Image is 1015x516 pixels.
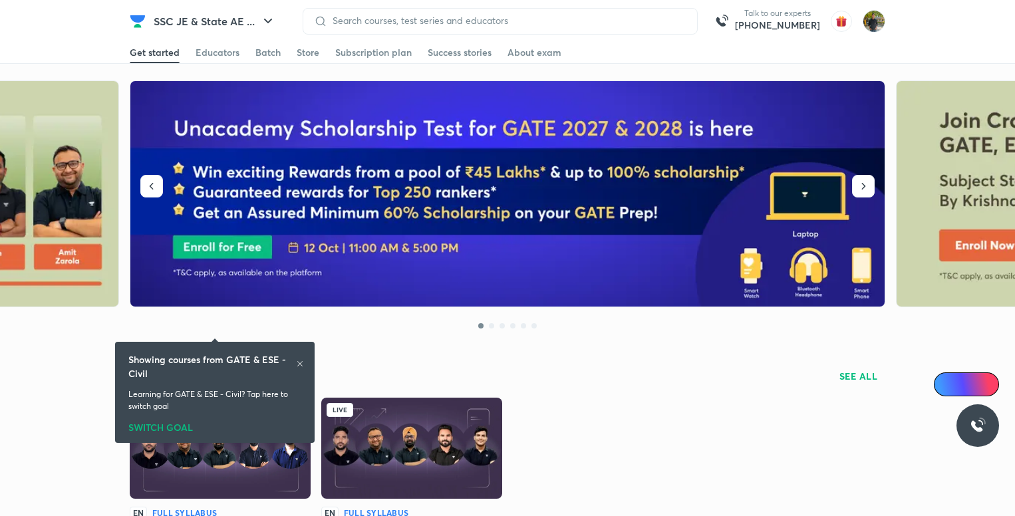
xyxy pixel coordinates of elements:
[956,379,991,390] span: Ai Doubts
[128,352,296,380] h6: Showing courses from GATE & ESE - Civil
[130,46,180,59] div: Get started
[321,398,502,499] img: Batch Thumbnail
[196,46,239,59] div: Educators
[942,379,952,390] img: Icon
[863,10,885,33] img: shubham rawat
[831,366,886,387] button: SEE ALL
[297,42,319,63] a: Store
[831,11,852,32] img: avatar
[735,19,820,32] a: [PHONE_NUMBER]
[146,8,284,35] button: SSC JE & State AE ...
[297,46,319,59] div: Store
[130,370,507,387] h4: My purchases
[327,403,353,417] div: Live
[507,46,561,59] div: About exam
[934,372,999,396] a: Ai Doubts
[128,388,301,412] p: Learning for GATE & ESE - Civil? Tap here to switch goal
[428,42,492,63] a: Success stories
[255,42,281,63] a: Batch
[335,42,412,63] a: Subscription plan
[196,42,239,63] a: Educators
[428,46,492,59] div: Success stories
[130,13,146,29] img: Company Logo
[327,15,686,26] input: Search courses, test series and educators
[335,46,412,59] div: Subscription plan
[128,418,301,432] div: SWITCH GOAL
[130,42,180,63] a: Get started
[970,418,986,434] img: ttu
[839,372,878,381] span: SEE ALL
[507,42,561,63] a: About exam
[708,8,735,35] img: call-us
[735,8,820,19] p: Talk to our experts
[255,46,281,59] div: Batch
